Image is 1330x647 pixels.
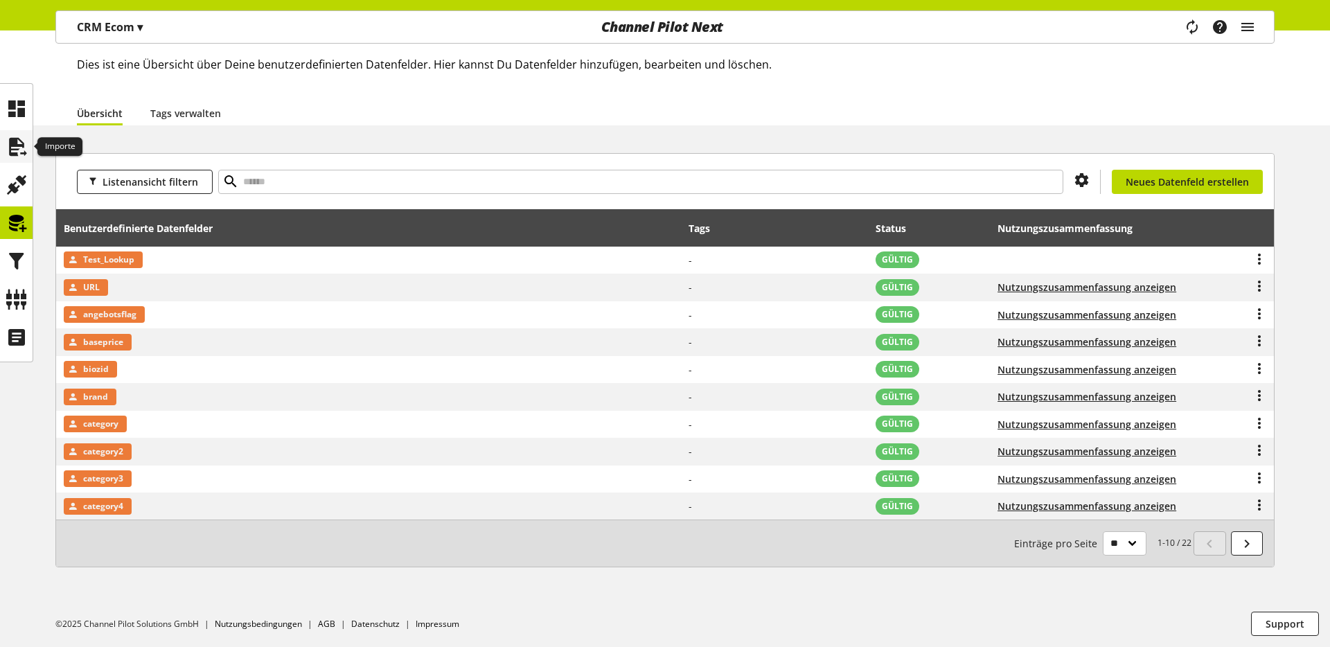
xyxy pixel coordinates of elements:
[997,362,1176,377] button: Nutzungszusammenfassung anzeigen
[689,308,692,321] span: -
[997,472,1176,486] button: Nutzungszusammenfassung anzeigen
[997,335,1176,349] button: Nutzungszusammenfassung anzeigen
[876,221,920,236] div: Status
[83,279,100,296] span: URL
[1126,175,1249,189] span: Neues Datenfeld erstellen
[83,306,136,323] span: angebotsflag
[997,221,1146,236] div: Nutzungszusammenfassung
[997,417,1176,432] button: Nutzungszusammenfassung anzeigen
[150,106,221,121] a: Tags verwalten
[689,335,692,348] span: -
[83,443,123,460] span: category2
[689,418,692,431] span: -
[882,281,913,294] span: GÜLTIG
[83,498,123,515] span: category4
[77,56,1275,73] h2: Dies ist eine Übersicht über Deine benutzerdefinierten Datenfelder. Hier kannst Du Datenfelder hi...
[882,418,913,430] span: GÜLTIG
[1014,536,1103,551] span: Einträge pro Seite
[882,336,913,348] span: GÜLTIG
[64,221,227,236] div: Benutzerdefinierte Datenfelder
[37,137,82,157] div: Importe
[689,254,692,267] span: -
[882,500,913,513] span: GÜLTIG
[1014,531,1191,556] small: 1-10 / 22
[882,254,913,266] span: GÜLTIG
[83,416,118,432] span: category
[55,10,1275,44] nav: main navigation
[882,472,913,485] span: GÜLTIG
[997,280,1176,294] button: Nutzungszusammenfassung anzeigen
[997,308,1176,322] button: Nutzungszusammenfassung anzeigen
[689,363,692,376] span: -
[1251,612,1319,636] button: Support
[137,19,143,35] span: ▾
[689,445,692,458] span: -
[689,499,692,513] span: -
[351,618,400,630] a: Datenschutz
[83,361,109,378] span: biozid
[882,391,913,403] span: GÜLTIG
[882,308,913,321] span: GÜLTIG
[77,19,143,35] p: CRM Ecom
[77,106,123,121] a: Übersicht
[103,175,198,189] span: Listenansicht filtern
[997,444,1176,459] button: Nutzungszusammenfassung anzeigen
[689,221,710,236] div: Tags
[83,334,123,351] span: baseprice
[882,363,913,375] span: GÜLTIG
[416,618,459,630] a: Impressum
[689,390,692,403] span: -
[318,618,335,630] a: AGB
[689,472,692,486] span: -
[83,251,134,268] span: Test_Lookup
[882,445,913,458] span: GÜLTIG
[1266,617,1304,631] span: Support
[997,389,1176,404] button: Nutzungszusammenfassung anzeigen
[1112,170,1263,194] a: Neues Datenfeld erstellen
[997,499,1176,513] button: Nutzungszusammenfassung anzeigen
[215,618,302,630] a: Nutzungsbedingungen
[83,389,108,405] span: brand
[83,470,123,487] span: category3
[77,170,213,194] button: Listenansicht filtern
[55,618,215,630] li: ©2025 Channel Pilot Solutions GmbH
[689,281,692,294] span: -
